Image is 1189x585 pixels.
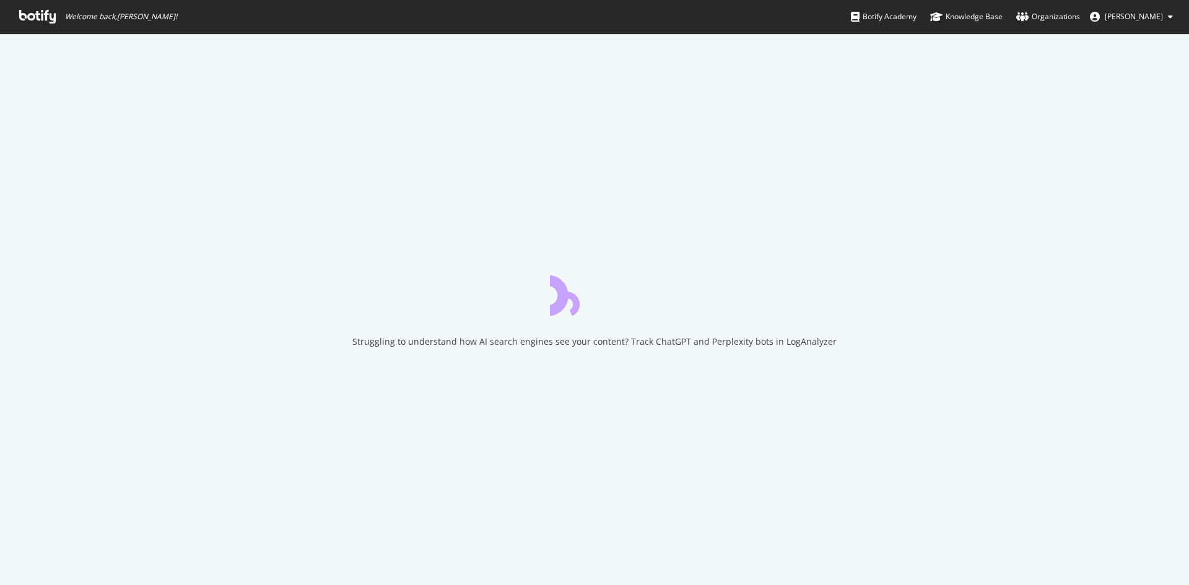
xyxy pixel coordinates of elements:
[65,12,177,22] span: Welcome back, [PERSON_NAME] !
[1080,7,1183,27] button: [PERSON_NAME]
[930,11,1003,23] div: Knowledge Base
[352,336,837,348] div: Struggling to understand how AI search engines see your content? Track ChatGPT and Perplexity bot...
[550,271,639,316] div: animation
[1105,11,1163,22] span: Benoit Legeret
[851,11,917,23] div: Botify Academy
[1016,11,1080,23] div: Organizations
